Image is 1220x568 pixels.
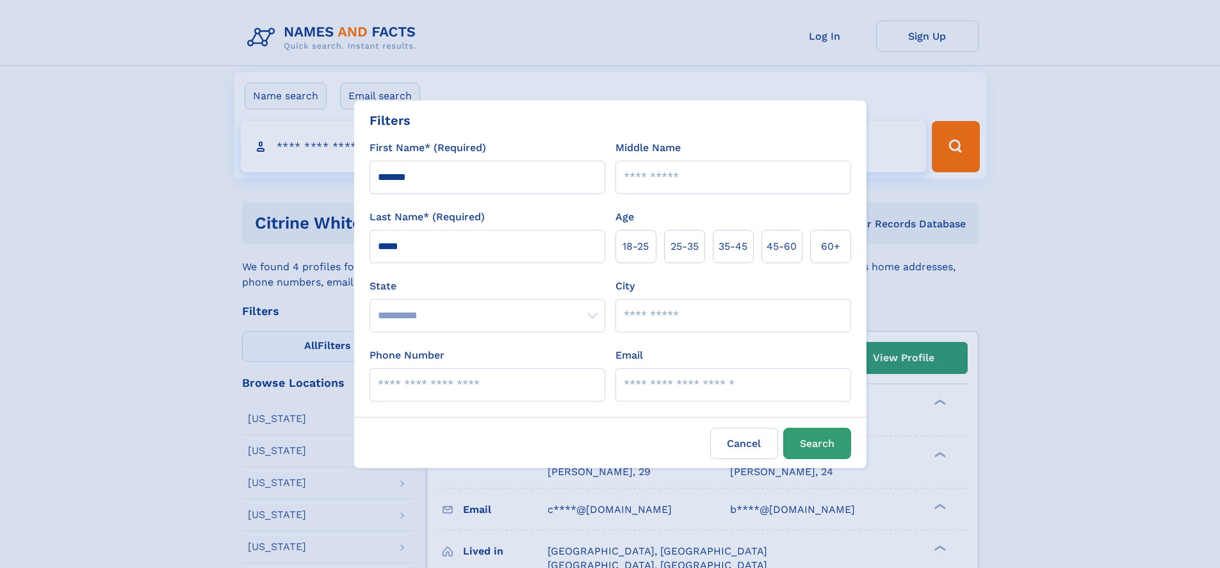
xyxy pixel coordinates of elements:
[615,348,643,363] label: Email
[719,239,747,254] span: 35‑45
[615,140,681,156] label: Middle Name
[783,428,851,459] button: Search
[821,239,840,254] span: 60+
[710,428,778,459] label: Cancel
[671,239,699,254] span: 25‑35
[615,279,635,294] label: City
[767,239,797,254] span: 45‑60
[615,209,634,225] label: Age
[370,209,485,225] label: Last Name* (Required)
[622,239,649,254] span: 18‑25
[370,279,605,294] label: State
[370,111,411,130] div: Filters
[370,348,444,363] label: Phone Number
[370,140,486,156] label: First Name* (Required)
